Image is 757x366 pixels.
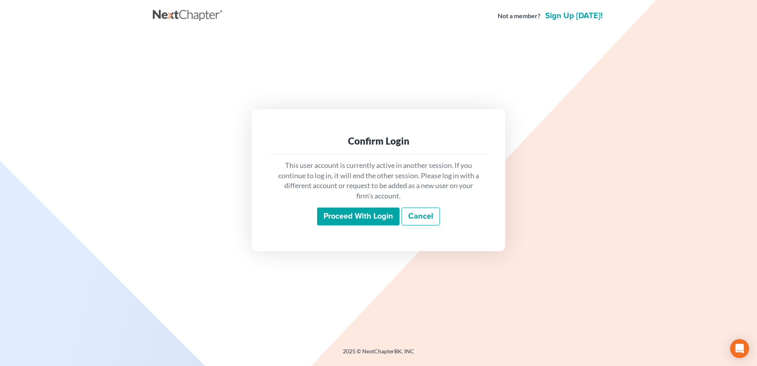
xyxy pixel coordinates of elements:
[544,12,604,20] a: Sign up [DATE]!
[153,347,604,362] div: 2025 © NextChapterBK, INC
[498,11,540,21] strong: Not a member?
[730,339,749,358] div: Open Intercom Messenger
[277,160,480,201] p: This user account is currently active in another session. If you continue to log in, it will end ...
[317,208,399,226] input: Proceed with login
[401,208,440,226] a: Cancel
[277,135,480,147] div: Confirm Login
